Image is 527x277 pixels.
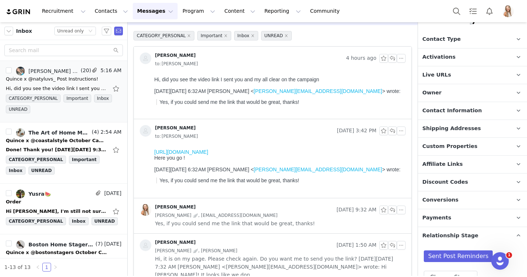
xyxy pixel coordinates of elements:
span: Custom Properties [422,143,477,151]
span: UNREAD [6,105,30,113]
div: Here you go ! [3,3,251,15]
div: [PERSON_NAME] [DATE] 9:32 AM[PERSON_NAME] 🪽, [EMAIL_ADDRESS][DOMAIN_NAME] Yes, if you could send ... [134,198,411,233]
span: CATEGORY_PERSONAL [133,31,194,40]
div: [PERSON_NAME] 4 hours agoto:[PERSON_NAME] [134,47,411,74]
span: [PERSON_NAME] 🪽, [EMAIL_ADDRESS][DOMAIN_NAME] [155,211,278,219]
span: 4 hours ago [346,54,376,63]
span: [PERSON_NAME] 🪽, [PERSON_NAME] [155,247,237,255]
p: Yes, if you could send me the link that would be great, thanks! [8,26,251,31]
div: [PERSON_NAME] 🪽, [PERSON_NAME], [PERSON_NAME] [28,68,79,74]
span: Important [197,31,231,40]
img: grin logo [6,8,31,15]
span: Important [69,156,100,164]
span: CATEGORY_PERSONAL [6,217,66,225]
div: [PERSON_NAME] [155,204,196,210]
li: 1-13 of 13 [4,263,31,272]
img: 22808846-06dd-4d6e-a5f5-c90265dabeaf.jpg [140,204,151,216]
a: [PERSON_NAME] [140,239,196,251]
div: Done! Thank you! On Tue, Sep 30, 2025 at 9:33 AM Lily Goldberg <lily.goldberg@onequince.com> wrot... [6,146,108,153]
i: icon: close [224,34,228,38]
div: [PERSON_NAME] [155,125,196,131]
input: Search mail [4,44,123,56]
a: The Art of Home Making, [PERSON_NAME] [16,128,90,137]
span: Inbox [234,31,258,40]
span: [DATE] 1:50 AM [337,241,376,250]
iframe: Intercom live chat [491,252,509,270]
a: 1 [43,263,51,271]
a: [PERSON_NAME] 🪽, [PERSON_NAME], [PERSON_NAME] [16,67,79,75]
span: UNREAD [28,167,55,175]
i: icon: close [187,34,191,38]
span: UNREAD [261,31,292,40]
a: [PERSON_NAME] [140,204,196,216]
span: Conversions [422,196,458,204]
span: 1 [506,252,512,258]
button: Program [178,3,220,19]
a: [PERSON_NAME][EMAIL_ADDRESS][DOMAIN_NAME] [102,15,231,20]
i: icon: left [36,265,40,269]
a: Community [306,3,347,19]
div: [PERSON_NAME] [DATE] 3:42 PMto:[PERSON_NAME] [134,119,411,146]
button: Recruitment [38,3,90,19]
div: The Art of Home Making, [PERSON_NAME] [28,130,90,136]
button: Content [220,3,260,19]
img: f54c14f8-2c7d-49d7-8399-70638f8fcc2b.jpg [16,190,25,198]
span: (20) [79,67,91,74]
button: Search [449,3,465,19]
span: CATEGORY_PERSONAL [6,94,61,102]
span: Send Email [114,27,123,35]
button: Contacts [90,3,132,19]
span: Payments [422,214,451,222]
div: [PERSON_NAME] [155,52,196,58]
div: Quince x @bostonstagers October Campaign! [6,249,108,256]
span: Contact Information [422,107,482,115]
span: CATEGORY_PERSONAL [6,156,66,164]
span: Inbox [16,27,32,35]
li: 1 [42,263,51,272]
a: [URL][DOMAIN_NAME] [3,3,57,9]
div: Quince x @natyluvs_ Post Instructions! [6,75,98,83]
i: icon: search [113,48,119,53]
span: Important [63,94,91,102]
span: Inbox [94,94,112,102]
div: Hi Lily, I'm still not sure where I can find the url. However I did see one of the items I had pr... [6,208,108,215]
div: Order [6,198,21,206]
i: icon: close [284,34,288,38]
a: [PERSON_NAME][EMAIL_ADDRESS][DOMAIN_NAME] [102,20,231,26]
span: Owner [422,89,442,97]
img: placeholder-contacts.jpeg [140,125,151,137]
div: Quince x @coastalstyle October Campaign! [6,137,108,144]
div: Yusra🍉 [28,191,51,197]
button: Notifications [481,3,497,19]
div: [DATE][DATE] 6:32 AM [PERSON_NAME] < > wrote: [3,15,251,20]
button: Messages [133,3,178,19]
a: [PERSON_NAME] [140,125,196,137]
div: [DATE][DATE] 6:32 AM [PERSON_NAME] < > wrote: [3,20,251,26]
img: 088c3ce8-45bd-4eb5-9b5d-ceb823056f75.jpg [16,128,25,137]
div: [PERSON_NAME] [155,239,196,245]
span: Shipping Addresses [422,125,481,133]
img: 0242e8a1-4261-40fd-98de-87c6bb7532dd.jpg [16,67,25,75]
span: Yes, if you could send me the link that would be great, thanks! [155,219,315,227]
span: Relationship Stage [422,232,478,240]
span: Inbox [69,217,89,225]
button: Reporting [260,3,305,19]
img: placeholder-contacts.jpeg [140,239,151,251]
span: Activations [422,53,456,61]
div: Hi, did you see the video link I sent you and my all clear on the campaign [3,3,251,9]
span: [DATE] 3:42 PM [337,126,376,135]
i: icon: close [251,34,255,38]
span: Live URLs [422,71,451,79]
img: fa9faa83-f028-46c6-adab-36956d1d33da.jpg [16,240,25,249]
span: [DATE] 9:32 AM [337,206,376,214]
img: 22808846-06dd-4d6e-a5f5-c90265dabeaf.jpg [502,5,514,17]
a: Boston Home Stagers, [PERSON_NAME] [16,240,94,249]
li: Previous Page [34,263,42,272]
span: Sent Post Reminders [424,250,493,262]
span: Contact Type [422,35,461,43]
span: Inbox [6,167,26,175]
span: (4) [90,128,99,136]
a: Yusra🍉 [16,190,51,198]
span: UNREAD [92,217,118,225]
